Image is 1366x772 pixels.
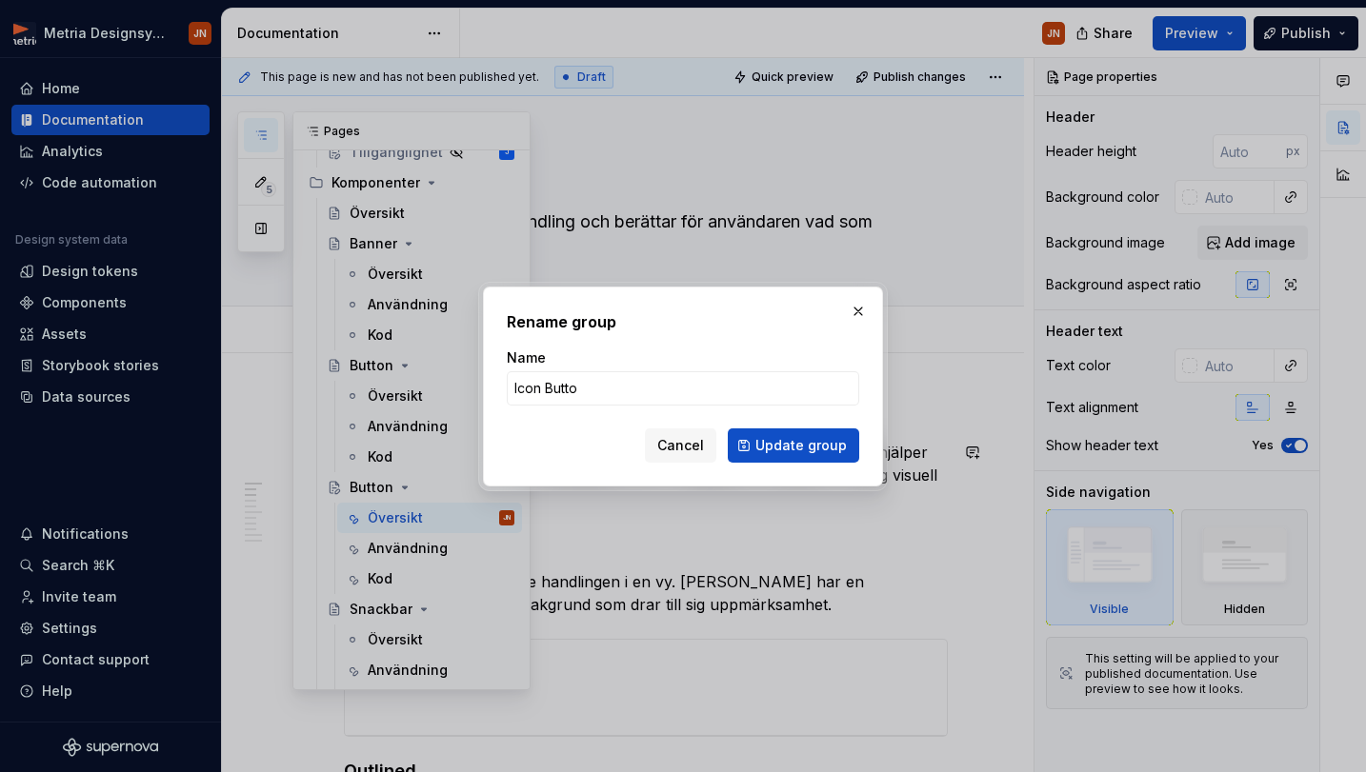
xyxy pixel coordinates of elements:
span: Update group [755,436,847,455]
span: Cancel [657,436,704,455]
button: Update group [728,428,859,463]
button: Cancel [645,428,716,463]
h2: Rename group [507,310,859,333]
label: Name [507,348,546,367]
